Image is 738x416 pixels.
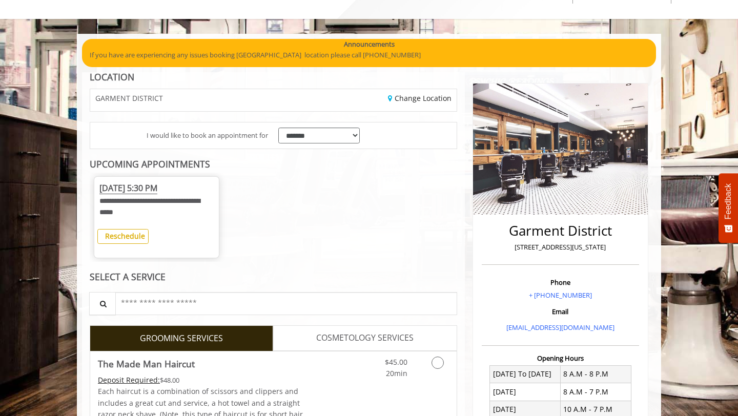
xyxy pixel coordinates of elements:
b: UPCOMING APPOINTMENTS [90,158,210,170]
p: [STREET_ADDRESS][US_STATE] [484,242,637,253]
td: [DATE] [490,383,561,401]
td: 8 A.M - 8 P.M [560,365,631,383]
b: Reschedule [105,231,145,241]
a: Change Location [388,93,452,103]
a: [EMAIL_ADDRESS][DOMAIN_NAME] [506,323,614,332]
h3: Email [484,308,637,315]
span: 20min [386,368,407,378]
span: Feedback [724,183,733,219]
span: [DATE] 5:30 PM [99,182,157,194]
h3: Phone [484,279,637,286]
b: The Made Man Haircut [98,357,195,371]
td: [DATE] To [DATE] [490,365,561,383]
b: LOCATION [90,71,134,83]
a: + [PHONE_NUMBER] [529,290,592,300]
button: Feedback - Show survey [719,173,738,243]
button: Service Search [89,292,116,315]
div: $48.00 [98,375,304,386]
button: Reschedule [97,229,149,244]
span: $45.00 [385,357,407,367]
td: 8 A.M - 7 P.M [560,383,631,401]
b: Announcements [344,39,395,50]
span: GARMENT DISTRICT [95,94,163,102]
h2: Garment District [484,223,637,238]
span: COSMETOLOGY SERVICES [316,331,414,345]
p: If you have are experiencing any issues booking [GEOGRAPHIC_DATA] location please call [PHONE_NUM... [90,50,648,60]
div: SELECT A SERVICE [90,272,457,282]
span: This service needs some Advance to be paid before we block your appointment [98,375,160,385]
span: GROOMING SERVICES [140,332,223,345]
span: I would like to book an appointment for [147,130,268,141]
h3: Opening Hours [482,355,639,362]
